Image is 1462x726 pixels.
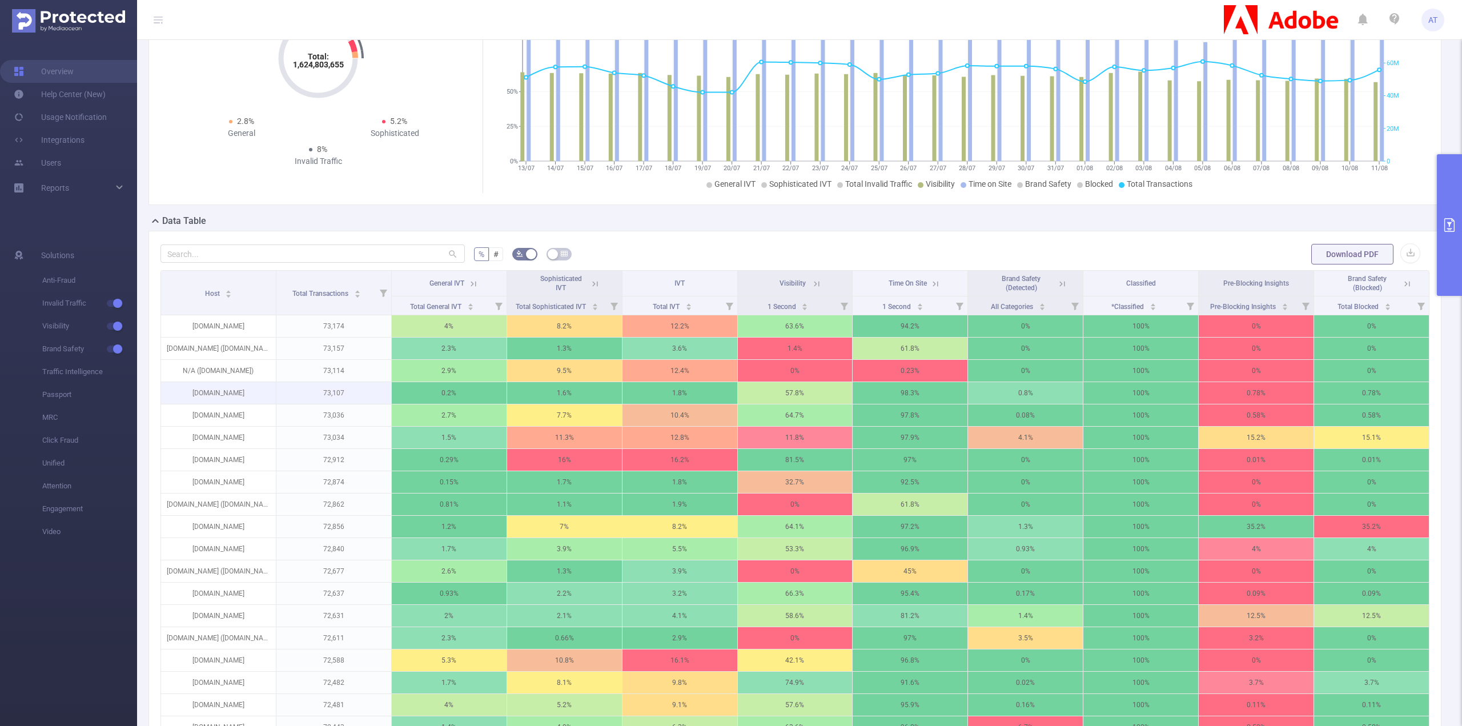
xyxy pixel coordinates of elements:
p: 2.7% [392,404,507,426]
i: icon: caret-up [592,302,599,305]
p: 0.78% [1314,382,1429,404]
a: Reports [41,177,69,199]
tspan: 20/07 [724,165,740,172]
span: % [479,250,484,259]
p: 100% [1083,360,1198,382]
p: 2.6% [392,560,507,582]
p: 35.2% [1314,516,1429,538]
p: [DOMAIN_NAME] [161,516,276,538]
tspan: 22/07 [782,165,799,172]
p: [DOMAIN_NAME] [161,382,276,404]
i: icon: caret-down [686,306,692,309]
p: 8.2% [622,516,737,538]
div: Sort [1282,302,1288,308]
p: 1.4% [968,605,1083,627]
p: 100% [1083,560,1198,582]
p: 73,107 [276,382,391,404]
p: [DOMAIN_NAME] ([DOMAIN_NAME]) [161,627,276,649]
p: 1.7% [507,471,622,493]
p: 1.2% [392,516,507,538]
span: Time On Site [889,279,927,287]
p: 0.93% [392,583,507,604]
p: 3.6% [622,338,737,359]
p: N/A ([DOMAIN_NAME]) [161,360,276,382]
p: 3.9% [507,538,622,560]
p: 0% [1199,315,1314,337]
p: 5.5% [622,538,737,560]
div: Sort [592,302,599,308]
p: 0% [1199,360,1314,382]
span: Pre-Blocking Insights [1210,303,1278,311]
i: icon: caret-down [1282,306,1288,309]
p: 0% [1314,560,1429,582]
tspan: 18/07 [665,165,681,172]
p: 72,856 [276,516,391,538]
input: Search... [160,244,465,263]
span: Traffic Intelligence [42,360,137,383]
p: [DOMAIN_NAME] ([DOMAIN_NAME]) [161,338,276,359]
p: 2.1% [507,605,622,627]
p: 72,862 [276,494,391,515]
i: Filter menu [1298,296,1314,315]
div: Sort [225,288,232,295]
i: icon: table [561,250,568,257]
p: 1.7% [392,538,507,560]
p: 0% [1314,494,1429,515]
p: [DOMAIN_NAME] [161,538,276,560]
p: 0% [1314,338,1429,359]
p: 1.4% [738,338,853,359]
i: icon: caret-down [226,293,232,296]
p: 0% [968,494,1083,515]
tspan: 50% [507,89,518,96]
span: General IVT [714,179,756,188]
p: 94.2% [853,315,967,337]
tspan: 02/08 [1106,165,1122,172]
div: Sort [917,302,923,308]
div: Sort [467,302,474,308]
p: [DOMAIN_NAME] [161,427,276,448]
p: 3.9% [622,560,737,582]
i: Filter menu [721,296,737,315]
tspan: 25% [507,123,518,130]
p: 61.8% [853,338,967,359]
span: Brand Safety [1025,179,1071,188]
a: Integrations [14,129,85,151]
div: Sort [685,302,692,308]
p: 0.09% [1199,583,1314,604]
tspan: 14/07 [547,165,564,172]
p: 0% [968,471,1083,493]
p: 100% [1083,338,1198,359]
span: 2.8% [237,117,254,126]
p: 97.2% [853,516,967,538]
i: icon: caret-up [1039,302,1046,305]
tspan: 27/07 [929,165,946,172]
span: Blocked [1085,179,1113,188]
p: 72,874 [276,471,391,493]
p: 12.4% [622,360,737,382]
p: 9.5% [507,360,622,382]
span: IVT [674,279,685,287]
i: icon: caret-down [802,306,808,309]
tspan: 05/08 [1194,165,1211,172]
p: 98.3% [853,382,967,404]
p: 4% [392,315,507,337]
p: 32.7% [738,471,853,493]
i: Filter menu [1413,296,1429,315]
p: 4.1% [622,605,737,627]
p: 73,157 [276,338,391,359]
p: 0.93% [968,538,1083,560]
p: 10.4% [622,404,737,426]
p: 12.8% [622,427,737,448]
i: icon: caret-up [354,288,360,292]
div: Sort [1039,302,1046,308]
i: icon: caret-down [1039,306,1046,309]
p: 0% [1314,315,1429,337]
p: 97.9% [853,427,967,448]
p: [DOMAIN_NAME] [161,583,276,604]
span: 1 Second [882,303,913,311]
p: 64.1% [738,516,853,538]
p: [DOMAIN_NAME] [161,605,276,627]
p: 66.3% [738,583,853,604]
p: 100% [1083,382,1198,404]
tspan: 17/07 [635,165,652,172]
